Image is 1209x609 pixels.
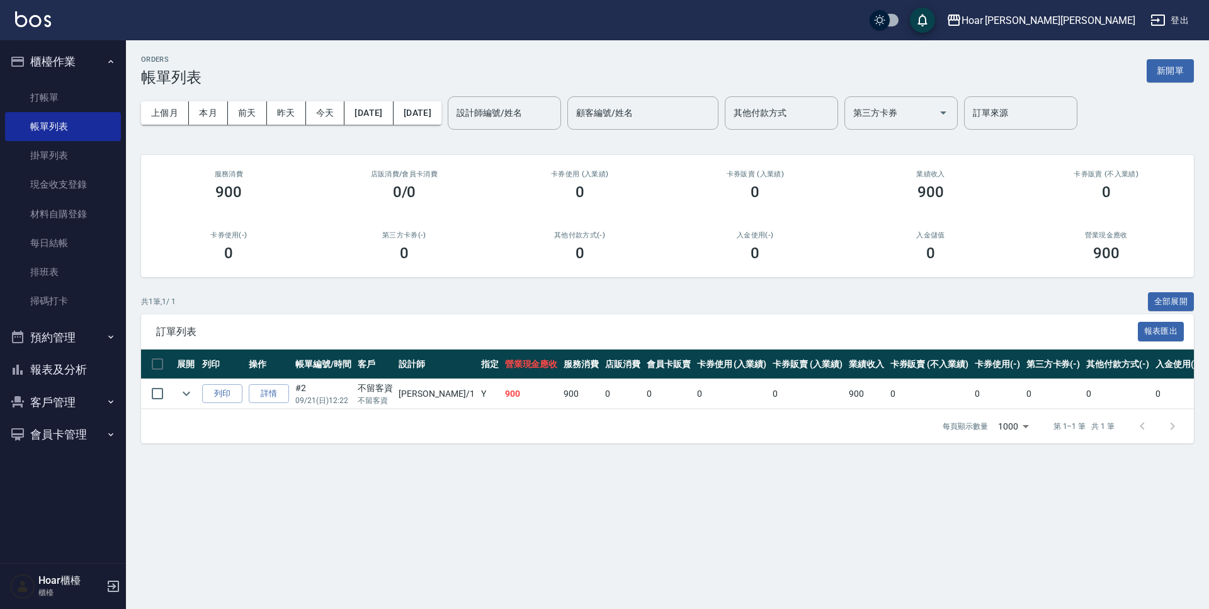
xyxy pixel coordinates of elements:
button: 上個月 [141,101,189,125]
h2: 營業現金應收 [1033,231,1179,239]
th: 指定 [478,350,502,379]
h3: 0/0 [393,183,416,201]
a: 掃碼打卡 [5,287,121,316]
td: 0 [769,379,846,409]
th: 卡券使用 (入業績) [694,350,770,379]
button: 今天 [306,101,345,125]
p: 第 1–1 筆 共 1 筆 [1053,421,1115,432]
h2: 卡券使用(-) [156,231,302,239]
td: [PERSON_NAME] /1 [395,379,477,409]
h3: 0 [926,244,935,262]
p: 櫃檯 [38,587,103,598]
a: 新開單 [1147,64,1194,76]
td: 900 [560,379,602,409]
h3: 0 [224,244,233,262]
h3: 0 [576,244,584,262]
td: 0 [694,379,770,409]
h2: 卡券販賣 (入業績) [683,170,828,178]
th: 設計師 [395,350,477,379]
p: 不留客資 [358,395,393,406]
th: 營業現金應收 [502,350,561,379]
button: 前天 [228,101,267,125]
h2: 卡券使用 (入業績) [507,170,652,178]
a: 帳單列表 [5,112,121,141]
button: 列印 [202,384,242,404]
a: 詳情 [249,384,289,404]
th: 業績收入 [846,350,887,379]
h5: Hoar櫃檯 [38,574,103,587]
button: Hoar [PERSON_NAME][PERSON_NAME] [941,8,1140,33]
h2: ORDERS [141,55,201,64]
a: 掛單列表 [5,141,121,170]
td: #2 [292,379,355,409]
td: 0 [602,379,644,409]
th: 帳單編號/時間 [292,350,355,379]
th: 卡券販賣 (入業績) [769,350,846,379]
th: 店販消費 [602,350,644,379]
a: 打帳單 [5,83,121,112]
h2: 入金儲值 [858,231,1004,239]
td: 0 [972,379,1023,409]
h2: 店販消費 /會員卡消費 [332,170,477,178]
div: Hoar [PERSON_NAME][PERSON_NAME] [962,13,1135,28]
h3: 服務消費 [156,170,302,178]
h3: 0 [1102,183,1111,201]
img: Person [10,574,35,599]
td: 900 [846,379,887,409]
th: 列印 [199,350,246,379]
span: 訂單列表 [156,326,1138,338]
button: 全部展開 [1148,292,1195,312]
a: 報表匯出 [1138,325,1184,337]
p: 每頁顯示數量 [943,421,988,432]
button: 新開單 [1147,59,1194,83]
a: 現金收支登錄 [5,170,121,199]
button: 櫃檯作業 [5,45,121,78]
button: Open [933,103,953,123]
th: 卡券販賣 (不入業績) [887,350,972,379]
th: 操作 [246,350,292,379]
h2: 入金使用(-) [683,231,828,239]
p: 09/21 (日) 12:22 [295,395,351,406]
button: 會員卡管理 [5,418,121,451]
th: 卡券使用(-) [972,350,1023,379]
button: [DATE] [394,101,441,125]
h3: 0 [751,244,759,262]
td: 0 [644,379,694,409]
p: 共 1 筆, 1 / 1 [141,296,176,307]
button: [DATE] [344,101,393,125]
td: 0 [1152,379,1204,409]
a: 排班表 [5,258,121,287]
button: 預約管理 [5,321,121,354]
h2: 第三方卡券(-) [332,231,477,239]
th: 展開 [174,350,199,379]
td: 0 [1023,379,1084,409]
h3: 900 [1093,244,1120,262]
h3: 900 [917,183,944,201]
button: 報表及分析 [5,353,121,386]
th: 入金使用(-) [1152,350,1204,379]
th: 客戶 [355,350,396,379]
td: 0 [1083,379,1152,409]
h3: 0 [576,183,584,201]
button: 客戶管理 [5,386,121,419]
td: 900 [502,379,561,409]
a: 材料自購登錄 [5,200,121,229]
button: 昨天 [267,101,306,125]
button: expand row [177,384,196,403]
img: Logo [15,11,51,27]
th: 會員卡販賣 [644,350,694,379]
h3: 帳單列表 [141,69,201,86]
h2: 卡券販賣 (不入業績) [1033,170,1179,178]
th: 第三方卡券(-) [1023,350,1084,379]
td: Y [478,379,502,409]
h3: 0 [400,244,409,262]
button: 本月 [189,101,228,125]
td: 0 [887,379,972,409]
th: 服務消費 [560,350,602,379]
h2: 其他付款方式(-) [507,231,652,239]
button: 登出 [1145,9,1194,32]
h3: 900 [215,183,242,201]
button: 報表匯出 [1138,322,1184,341]
th: 其他付款方式(-) [1083,350,1152,379]
h3: 0 [751,183,759,201]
